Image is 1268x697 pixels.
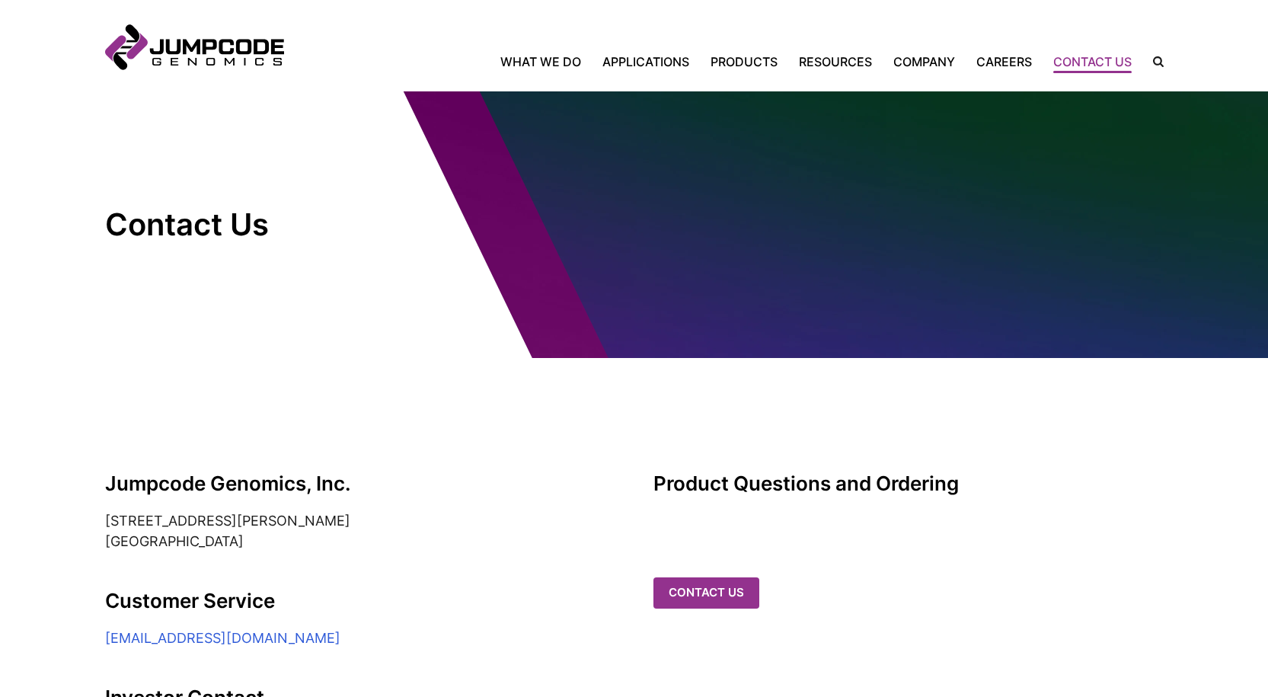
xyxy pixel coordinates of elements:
label: Search the site. [1142,56,1164,67]
a: Resources [788,53,883,71]
h1: Contact Us [105,206,379,244]
a: What We Do [500,53,592,71]
a: Company [883,53,966,71]
a: Contact us [653,577,759,609]
nav: Primary Navigation [284,53,1142,71]
h3: Product Questions and Ordering [653,472,1164,495]
a: Products [700,53,788,71]
h2: Jumpcode Genomics, Inc. [105,472,615,495]
a: Contact Us [1043,53,1142,71]
a: [EMAIL_ADDRESS][DOMAIN_NAME] [105,630,340,646]
h2: Customer Service [105,590,615,612]
a: Applications [592,53,700,71]
a: Careers [966,53,1043,71]
address: [STREET_ADDRESS][PERSON_NAME] [GEOGRAPHIC_DATA] [105,510,615,552]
